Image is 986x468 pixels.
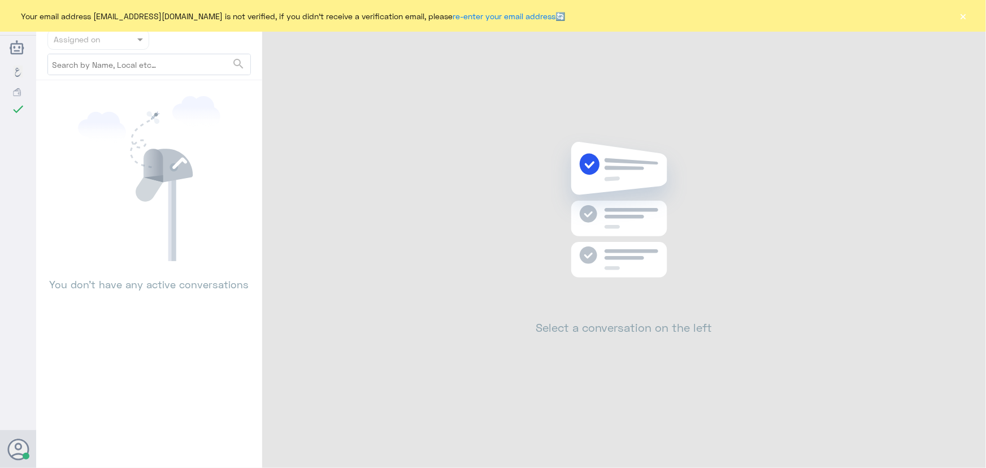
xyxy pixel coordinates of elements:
[47,261,251,292] p: You don’t have any active conversations
[7,439,29,460] button: Avatar
[453,11,556,21] a: re-enter your email address
[21,10,566,22] span: Your email address [EMAIL_ADDRESS][DOMAIN_NAME] is not verified, if you didn't receive a verifica...
[232,57,245,71] span: search
[48,54,250,75] input: Search by Name, Local etc…
[536,320,713,334] h2: Select a conversation on the left
[958,10,969,21] button: ×
[11,102,25,116] i: check
[232,55,245,73] button: search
